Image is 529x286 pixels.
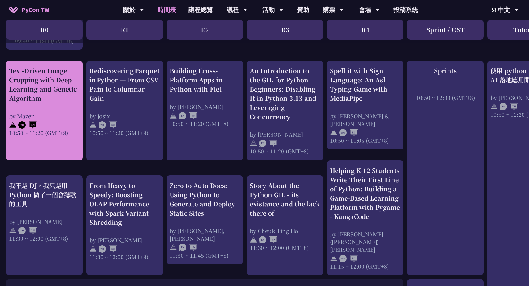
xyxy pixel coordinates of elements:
div: Text-Driven Image Cropping with Deep Learning and Genetic Algorithm [9,66,80,103]
div: by [PERSON_NAME] [250,130,320,138]
div: by Cheuk Ting Ho [250,227,320,235]
div: 我不是 DJ，我只是用 Python 做了一個會聽歌的工具 [9,181,80,209]
div: Rediscovering Parquet in Python — From CSV Pain to Columnar Gain [89,66,160,103]
div: An Introduction to the GIL for Python Beginners: Disabling It in Python 3.13 and Leveraging Concu... [250,66,320,121]
div: R0 [6,20,83,40]
span: PyCon TW [21,5,49,14]
img: ZHEN.371966e.svg [99,245,117,253]
div: by [PERSON_NAME], [PERSON_NAME] [170,227,240,242]
div: From Heavy to Speedy: Boosting OLAP Performance with Spark Variant Shredding [89,181,160,227]
img: ZHEN.371966e.svg [18,121,37,129]
img: svg+xml;base64,PHN2ZyB4bWxucz0iaHR0cDovL3d3dy53My5vcmcvMjAwMC9zdmciIHdpZHRoPSIyNCIgaGVpZ2h0PSIyNC... [170,244,177,251]
div: 10:50 ~ 12:00 (GMT+8) [410,94,481,101]
a: Text-Driven Image Cropping with Deep Learning and Genetic Algorithm by Mazer 10:50 ~ 11:20 (GMT+8) [9,66,80,155]
img: svg+xml;base64,PHN2ZyB4bWxucz0iaHR0cDovL3d3dy53My5vcmcvMjAwMC9zdmciIHdpZHRoPSIyNCIgaGVpZ2h0PSIyNC... [89,121,97,129]
img: svg+xml;base64,PHN2ZyB4bWxucz0iaHR0cDovL3d3dy53My5vcmcvMjAwMC9zdmciIHdpZHRoPSIyNCIgaGVpZ2h0PSIyNC... [330,129,337,136]
a: Rediscovering Parquet in Python — From CSV Pain to Columnar Gain by Josix 10:50 ~ 11:20 (GMT+8) [89,66,160,155]
div: by [PERSON_NAME] [9,218,80,225]
img: ZHZH.38617ef.svg [18,227,37,234]
img: ZHEN.371966e.svg [99,121,117,129]
a: From Heavy to Speedy: Boosting OLAP Performance with Spark Variant Shredding by [PERSON_NAME] 11:... [89,181,160,270]
img: ENEN.5a408d1.svg [259,140,277,147]
div: Zero to Auto Docs: Using Python to Generate and Deploy Static Sites [170,181,240,218]
img: svg+xml;base64,PHN2ZyB4bWxucz0iaHR0cDovL3d3dy53My5vcmcvMjAwMC9zdmciIHdpZHRoPSIyNCIgaGVpZ2h0PSIyNC... [9,121,17,129]
div: R4 [327,20,403,40]
div: Sprint / OST [407,20,484,40]
div: by Mazer [9,112,80,120]
div: Sprints [410,66,481,75]
img: svg+xml;base64,PHN2ZyB4bWxucz0iaHR0cDovL3d3dy53My5vcmcvMjAwMC9zdmciIHdpZHRoPSIyNCIgaGVpZ2h0PSIyNC... [250,140,257,147]
img: svg+xml;base64,PHN2ZyB4bWxucz0iaHR0cDovL3d3dy53My5vcmcvMjAwMC9zdmciIHdpZHRoPSIyNCIgaGVpZ2h0PSIyNC... [250,236,257,243]
img: svg+xml;base64,PHN2ZyB4bWxucz0iaHR0cDovL3d3dy53My5vcmcvMjAwMC9zdmciIHdpZHRoPSIyNCIgaGVpZ2h0PSIyNC... [330,255,337,262]
div: R2 [167,20,243,40]
div: 10:50 ~ 11:20 (GMT+8) [170,120,240,127]
div: 10:50 ~ 11:20 (GMT+8) [9,129,80,137]
img: svg+xml;base64,PHN2ZyB4bWxucz0iaHR0cDovL3d3dy53My5vcmcvMjAwMC9zdmciIHdpZHRoPSIyNCIgaGVpZ2h0PSIyNC... [490,103,498,110]
img: svg+xml;base64,PHN2ZyB4bWxucz0iaHR0cDovL3d3dy53My5vcmcvMjAwMC9zdmciIHdpZHRoPSIyNCIgaGVpZ2h0PSIyNC... [89,245,97,253]
div: by [PERSON_NAME] ([PERSON_NAME]) [PERSON_NAME] [330,230,400,253]
div: 11:30 ~ 12:00 (GMT+8) [89,253,160,261]
div: 10:50 ~ 11:20 (GMT+8) [250,147,320,155]
div: Spell it with Sign Language: An Asl Typing Game with MediaPipe [330,66,400,103]
div: by [PERSON_NAME] [89,236,160,244]
img: ENEN.5a408d1.svg [339,255,358,262]
a: An Introduction to the GIL for Python Beginners: Disabling It in Python 3.13 and Leveraging Concu... [250,66,320,155]
div: R3 [247,20,323,40]
img: Locale Icon [492,8,498,12]
div: Helping K-12 Students Write Their First Line of Python: Building a Game-Based Learning Platform w... [330,166,400,221]
div: 11:30 ~ 12:00 (GMT+8) [250,244,320,251]
div: R1 [86,20,163,40]
img: Home icon of PyCon TW 2025 [9,7,18,13]
a: Zero to Auto Docs: Using Python to Generate and Deploy Static Sites by [PERSON_NAME], [PERSON_NAM... [170,181,240,259]
a: Building Cross-Platform Apps in Python with Flet by [PERSON_NAME] 10:50 ~ 11:20 (GMT+8) [170,66,240,155]
a: PyCon TW [3,2,55,17]
img: ENEN.5a408d1.svg [259,236,277,243]
img: ENEN.5a408d1.svg [179,244,197,251]
div: by [PERSON_NAME] [170,103,240,111]
div: Building Cross-Platform Apps in Python with Flet [170,66,240,94]
img: ZHZH.38617ef.svg [500,103,518,110]
div: by Josix [89,112,160,120]
a: 我不是 DJ，我只是用 Python 做了一個會聽歌的工具 by [PERSON_NAME] 11:30 ~ 12:00 (GMT+8) [9,181,80,270]
div: 11:30 ~ 11:45 (GMT+8) [170,251,240,259]
div: 11:15 ~ 12:00 (GMT+8) [330,262,400,270]
a: Story About the Python GIL - its existance and the lack there of by Cheuk Ting Ho 11:30 ~ 12:00 (... [250,181,320,270]
img: svg+xml;base64,PHN2ZyB4bWxucz0iaHR0cDovL3d3dy53My5vcmcvMjAwMC9zdmciIHdpZHRoPSIyNCIgaGVpZ2h0PSIyNC... [170,112,177,119]
div: by [PERSON_NAME] & [PERSON_NAME] [330,112,400,127]
img: ENEN.5a408d1.svg [179,112,197,119]
div: 10:50 ~ 11:20 (GMT+8) [89,129,160,137]
img: ENEN.5a408d1.svg [339,129,358,136]
a: Spell it with Sign Language: An Asl Typing Game with MediaPipe by [PERSON_NAME] & [PERSON_NAME] 1... [330,66,400,144]
img: svg+xml;base64,PHN2ZyB4bWxucz0iaHR0cDovL3d3dy53My5vcmcvMjAwMC9zdmciIHdpZHRoPSIyNCIgaGVpZ2h0PSIyNC... [9,227,17,234]
div: 11:30 ~ 12:00 (GMT+8) [9,235,80,242]
div: Story About the Python GIL - its existance and the lack there of [250,181,320,218]
div: 10:50 ~ 11:05 (GMT+8) [330,137,400,144]
a: Helping K-12 Students Write Their First Line of Python: Building a Game-Based Learning Platform w... [330,166,400,270]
